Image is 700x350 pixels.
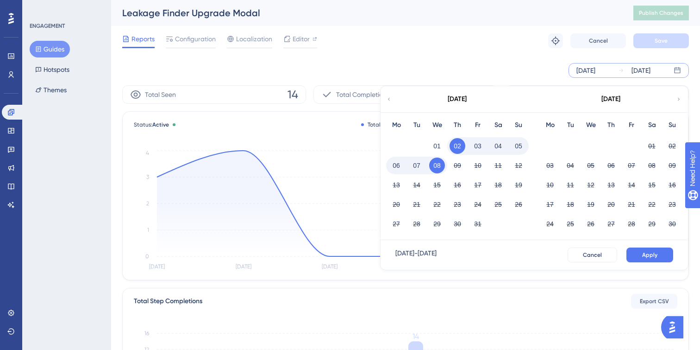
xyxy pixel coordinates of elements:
button: Guides [30,41,70,57]
button: 28 [409,216,425,232]
button: 11 [490,158,506,173]
div: [DATE] [601,94,620,105]
button: 17 [542,197,558,212]
button: 30 [450,216,465,232]
span: Publish Changes [639,9,683,17]
tspan: [DATE] [236,263,251,270]
button: 01 [429,138,445,154]
tspan: 3 [146,174,149,180]
button: 29 [429,216,445,232]
button: 22 [429,197,445,212]
div: We [427,120,447,131]
button: 19 [511,177,526,193]
button: 30 [664,216,680,232]
button: 31 [470,216,486,232]
div: Sa [642,120,662,131]
button: 21 [409,197,425,212]
div: Fr [468,120,488,131]
div: Sa [488,120,508,131]
button: 24 [470,197,486,212]
button: 10 [470,158,486,173]
button: 19 [583,197,599,212]
button: 23 [450,197,465,212]
button: 28 [624,216,639,232]
button: 16 [450,177,465,193]
button: 09 [450,158,465,173]
button: 25 [562,216,578,232]
button: 18 [490,177,506,193]
div: ENGAGEMENT [30,22,65,30]
span: Configuration [175,33,216,45]
span: Active [152,121,169,128]
span: Apply [642,251,657,259]
div: Th [447,120,468,131]
button: Export CSV [631,294,677,309]
span: Export CSV [640,298,669,305]
div: [DATE] [576,65,595,76]
button: 04 [490,138,506,154]
button: 05 [583,158,599,173]
button: 24 [542,216,558,232]
button: 11 [562,177,578,193]
button: 06 [388,158,404,173]
div: Mo [386,120,406,131]
button: 27 [388,216,404,232]
tspan: 0 [145,253,149,260]
button: 25 [490,197,506,212]
button: 26 [511,197,526,212]
tspan: [DATE] [149,263,165,270]
button: 16 [664,177,680,193]
span: Total Completion [336,89,387,100]
button: Hotspots [30,61,75,78]
button: 07 [409,158,425,173]
button: Save [633,33,689,48]
button: 06 [603,158,619,173]
div: Tu [406,120,427,131]
button: 26 [583,216,599,232]
tspan: 4 [146,150,149,156]
button: Cancel [568,248,617,262]
div: Th [601,120,621,131]
button: 01 [644,138,660,154]
button: 22 [644,197,660,212]
button: 15 [644,177,660,193]
button: 12 [511,158,526,173]
tspan: 16 [144,330,149,337]
div: Tu [560,120,581,131]
button: 20 [603,197,619,212]
div: Total Step Completions [134,296,202,307]
div: [DATE] [448,94,467,105]
button: 02 [664,138,680,154]
button: 21 [624,197,639,212]
button: 12 [583,177,599,193]
div: Su [662,120,682,131]
iframe: UserGuiding AI Assistant Launcher [661,313,689,341]
button: Apply [626,248,673,262]
button: 08 [429,158,445,173]
button: 13 [603,177,619,193]
span: 14 [287,87,298,102]
div: [DATE] - [DATE] [395,248,437,262]
span: Need Help? [22,2,58,13]
button: 20 [388,197,404,212]
button: 04 [562,158,578,173]
button: 17 [470,177,486,193]
div: Fr [621,120,642,131]
button: Themes [30,82,72,98]
button: 10 [542,177,558,193]
button: 18 [562,197,578,212]
tspan: 2 [146,200,149,207]
div: Leakage Finder Upgrade Modal [122,6,610,19]
div: [DATE] [631,65,650,76]
button: 14 [624,177,639,193]
tspan: [DATE] [322,263,337,270]
button: 13 [388,177,404,193]
div: Mo [540,120,560,131]
button: 27 [603,216,619,232]
span: Save [655,37,668,45]
span: Cancel [583,251,602,259]
span: Status: [134,121,169,128]
span: Cancel [589,37,608,45]
button: 03 [542,158,558,173]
